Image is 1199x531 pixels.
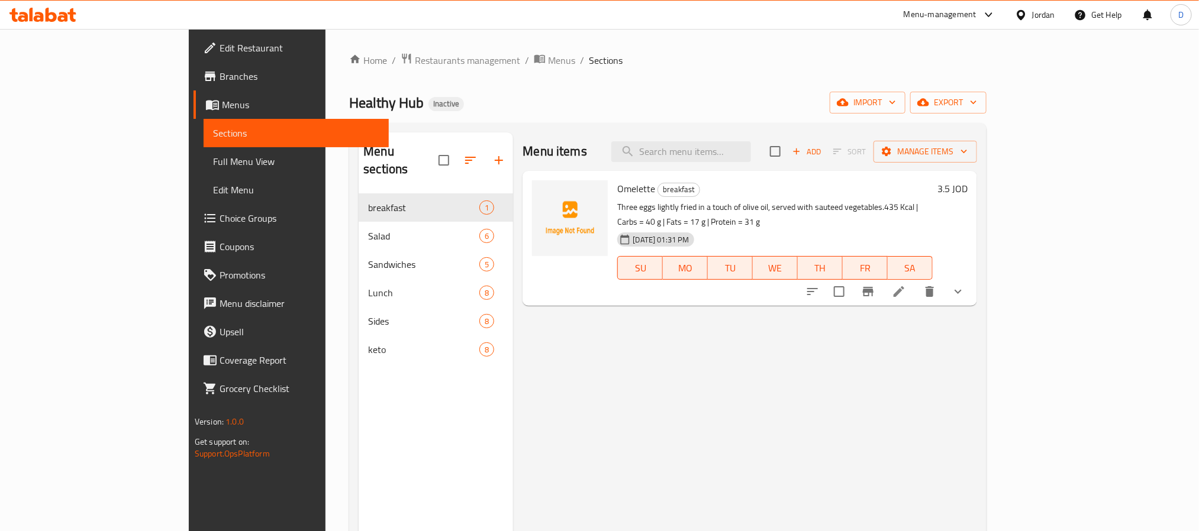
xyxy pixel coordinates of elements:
[479,286,494,300] div: items
[359,250,513,279] div: Sandwiches5
[479,342,494,357] div: items
[668,260,703,277] span: MO
[195,434,249,449] span: Get support on:
[910,92,987,114] button: export
[951,284,965,299] svg: Show Choices
[839,95,896,110] span: import
[359,193,513,222] div: breakfast1
[359,335,513,364] div: keto8
[534,53,575,68] a: Menus
[428,97,464,111] div: Inactive
[194,62,389,90] a: Branches
[220,353,379,367] span: Coverage Report
[194,289,389,318] a: Menu disclaimer
[368,200,479,215] span: breakfast
[428,99,464,109] span: Inactive
[431,148,456,173] span: Select all sections
[580,53,584,67] li: /
[791,145,823,158] span: Add
[456,146,485,174] span: Sort sections
[827,279,852,304] span: Select to update
[589,53,623,67] span: Sections
[798,277,827,306] button: sort-choices
[194,90,389,119] a: Menus
[220,381,379,396] span: Grocery Checklist
[359,279,513,307] div: Lunch8
[888,256,933,280] button: SA
[892,260,928,277] span: SA
[802,260,838,277] span: TH
[368,342,479,357] span: keto
[937,180,968,197] h6: 3.5 JOD
[548,53,575,67] span: Menus
[415,53,520,67] span: Restaurants management
[480,231,494,242] span: 6
[874,141,977,163] button: Manage items
[758,260,793,277] span: WE
[708,256,753,280] button: TU
[368,314,479,328] span: Sides
[204,147,389,176] a: Full Menu View
[480,344,494,355] span: 8
[194,204,389,232] a: Choice Groups
[944,277,972,306] button: show more
[611,141,751,162] input: search
[920,95,977,110] span: export
[628,234,694,245] span: [DATE] 01:31 PM
[204,176,389,204] a: Edit Menu
[220,41,379,55] span: Edit Restaurant
[617,256,663,280] button: SU
[798,256,843,280] button: TH
[480,202,494,213] span: 1
[368,286,479,300] span: Lunch
[713,260,748,277] span: TU
[213,183,379,197] span: Edit Menu
[220,69,379,83] span: Branches
[204,119,389,147] a: Sections
[532,180,608,256] img: Omelette
[479,314,494,328] div: items
[359,189,513,368] nav: Menu sections
[617,200,933,229] p: Three eggs lightly fried in a touch of olive oil, served with sauteed vegetables.435 Kcal | Carbs...
[194,34,389,62] a: Edit Restaurant
[480,316,494,327] span: 8
[904,8,976,22] div: Menu-management
[617,180,655,197] span: Omelette
[623,260,658,277] span: SU
[194,232,389,261] a: Coupons
[368,257,479,271] span: Sandwiches
[480,259,494,270] span: 5
[349,53,987,68] nav: breadcrumb
[916,277,944,306] button: delete
[401,53,520,68] a: Restaurants management
[892,284,906,299] a: Edit menu item
[220,325,379,339] span: Upsell
[195,446,270,461] a: Support.OpsPlatform
[826,143,874,161] span: Select section first
[1178,8,1184,21] span: D
[657,183,700,197] div: breakfast
[194,346,389,374] a: Coverage Report
[359,222,513,250] div: Salad6
[363,143,439,178] h2: Menu sections
[194,374,389,403] a: Grocery Checklist
[222,98,379,112] span: Menus
[194,261,389,289] a: Promotions
[479,257,494,271] div: items
[220,211,379,225] span: Choice Groups
[220,239,379,254] span: Coupons
[1032,8,1055,21] div: Jordan
[194,318,389,346] a: Upsell
[830,92,905,114] button: import
[480,287,494,299] span: 8
[220,296,379,310] span: Menu disclaimer
[479,200,494,215] div: items
[843,256,888,280] button: FR
[788,143,826,161] button: Add
[220,268,379,282] span: Promotions
[195,414,224,429] span: Version:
